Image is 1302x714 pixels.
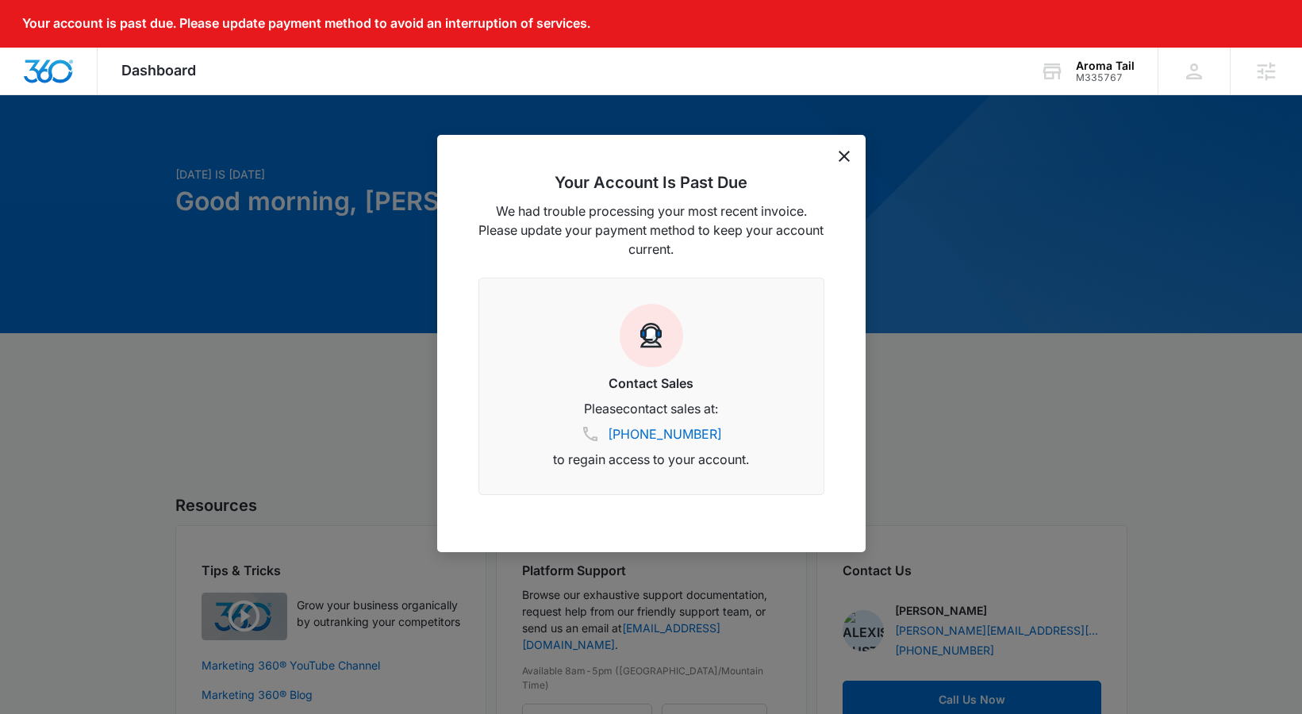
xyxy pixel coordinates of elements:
a: [PHONE_NUMBER] [608,424,722,443]
div: account id [1076,72,1135,83]
div: account name [1076,59,1135,72]
span: Dashboard [121,62,196,79]
div: Dashboard [98,48,220,94]
p: Your account is past due. Please update payment method to avoid an interruption of services. [22,16,590,31]
h3: Contact Sales [498,374,805,393]
h2: Your Account Is Past Due [478,173,824,192]
p: Please contact sales at: to regain access to your account. [498,399,805,469]
p: We had trouble processing your most recent invoice. Please update your payment method to keep you... [478,202,824,259]
button: dismiss this dialog [839,151,850,162]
